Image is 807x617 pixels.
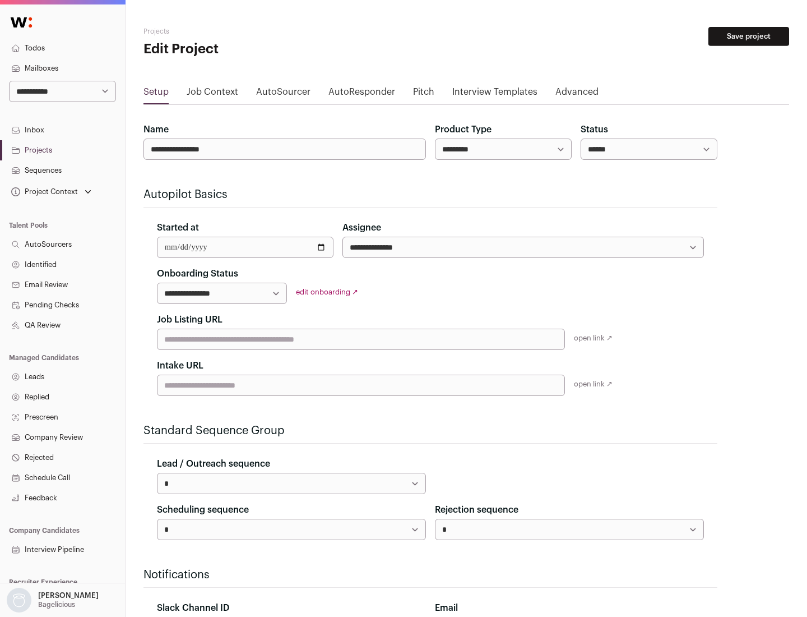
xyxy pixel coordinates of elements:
[38,591,99,600] p: [PERSON_NAME]
[157,359,203,372] label: Intake URL
[143,85,169,103] a: Setup
[342,221,381,234] label: Assignee
[413,85,434,103] a: Pitch
[435,503,518,517] label: Rejection sequence
[708,27,789,46] button: Save project
[581,123,608,136] label: Status
[143,567,717,583] h2: Notifications
[4,588,101,613] button: Open dropdown
[7,588,31,613] img: nopic.png
[157,221,199,234] label: Started at
[143,187,717,202] h2: Autopilot Basics
[143,40,359,58] h1: Edit Project
[452,85,537,103] a: Interview Templates
[9,187,78,196] div: Project Context
[256,85,310,103] a: AutoSourcer
[328,85,395,103] a: AutoResponder
[143,123,169,136] label: Name
[555,85,599,103] a: Advanced
[435,601,704,615] div: Email
[143,423,717,439] h2: Standard Sequence Group
[38,600,75,609] p: Bagelicious
[157,601,229,615] label: Slack Channel ID
[296,288,358,296] a: edit onboarding ↗
[157,313,222,326] label: Job Listing URL
[143,27,359,36] h2: Projects
[157,503,249,517] label: Scheduling sequence
[187,85,238,103] a: Job Context
[157,457,270,471] label: Lead / Outreach sequence
[157,267,238,280] label: Onboarding Status
[4,11,38,34] img: Wellfound
[435,123,491,136] label: Product Type
[9,184,94,200] button: Open dropdown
